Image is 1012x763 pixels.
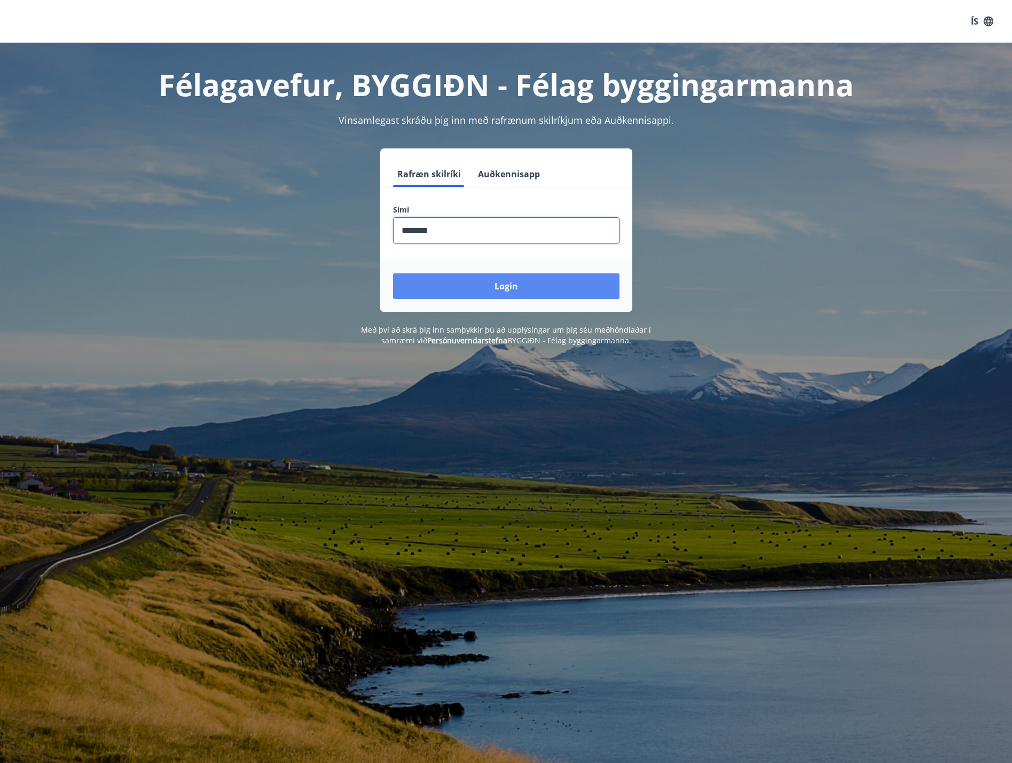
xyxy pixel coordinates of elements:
[339,114,674,127] span: Vinsamlegast skráðu þig inn með rafrænum skilríkjum eða Auðkennisappi.
[393,273,619,299] button: Login
[965,12,999,31] button: ÍS
[393,204,619,215] label: Sími
[135,64,878,105] h1: Félagavefur, BYGGIÐN - Félag byggingarmanna
[361,325,651,345] span: Með því að skrá þig inn samþykkir þú að upplýsingar um þig séu meðhöndlaðar í samræmi við BYGGIÐN...
[393,161,465,187] button: Rafræn skilríki
[427,335,507,345] a: Persónuverndarstefna
[474,161,544,187] button: Auðkennisapp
